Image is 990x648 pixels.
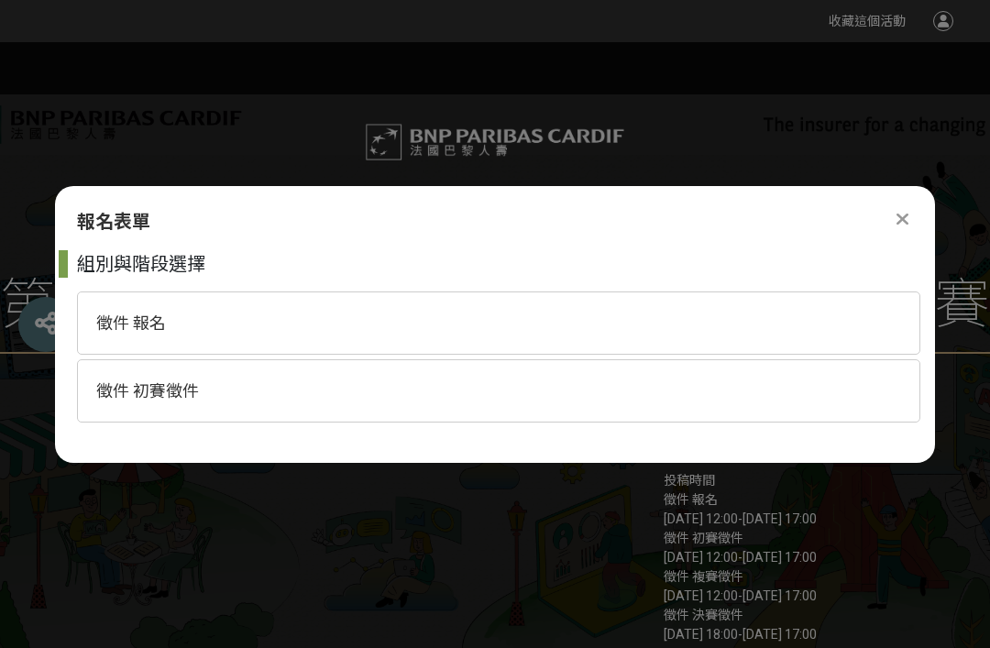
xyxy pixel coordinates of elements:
[742,627,817,642] span: [DATE] 17:00
[738,550,742,565] span: -
[829,14,906,28] span: 收藏這個活動
[77,250,920,278] div: 組別與階段選擇
[664,492,718,507] span: 徵件 報名
[664,608,743,622] span: 徵件 決賽徵件
[664,627,738,642] span: [DATE] 18:00
[742,550,817,565] span: [DATE] 17:00
[664,531,743,545] span: 徵件 初賽徵件
[664,473,715,488] span: 投稿時間
[742,511,817,526] span: [DATE] 17:00
[96,381,199,401] span: 徵件 初賽徵件
[664,588,738,603] span: [DATE] 12:00
[738,627,742,642] span: -
[96,313,166,333] span: 徵件 報名
[738,511,742,526] span: -
[357,115,632,169] img: Cardif InsurHack 第三屆法國巴黎人壽校園黑客松商業競賽
[664,511,738,526] span: [DATE] 12:00
[77,211,150,233] span: 報名表單
[664,569,743,584] span: 徵件 複賽徵件
[738,588,742,603] span: -
[664,550,738,565] span: [DATE] 12:00
[742,588,817,603] span: [DATE] 17:00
